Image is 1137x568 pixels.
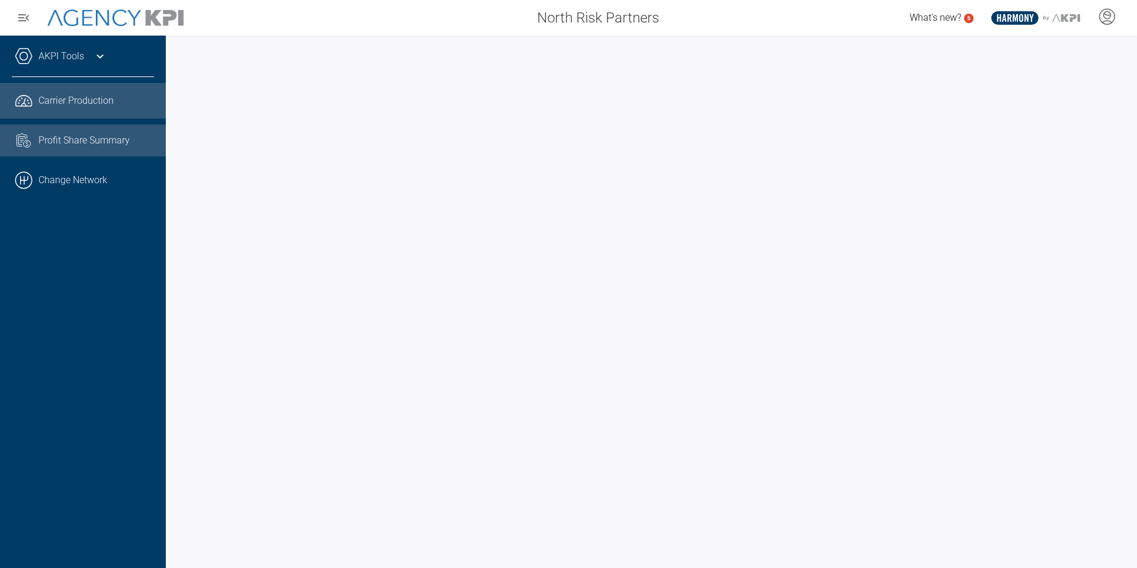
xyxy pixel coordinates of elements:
[537,7,659,28] span: North Risk Partners
[47,9,184,27] img: AgencyKPI
[910,12,961,23] span: What's new?
[38,94,114,108] span: Carrier Production
[964,14,974,23] a: 5
[967,15,971,21] text: 5
[38,49,84,63] a: AKPI Tools
[38,133,130,148] span: Profit Share Summary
